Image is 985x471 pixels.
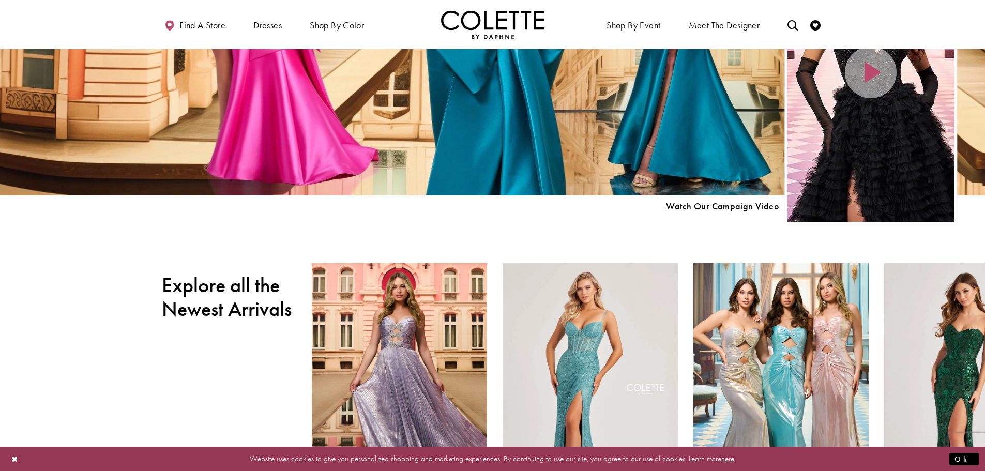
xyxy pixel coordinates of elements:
a: Check Wishlist [808,10,823,39]
span: Play Slide #15 Video [665,201,779,211]
span: Find a store [179,20,225,31]
span: Dresses [251,10,284,39]
span: Shop By Event [604,10,663,39]
button: Submit Dialog [949,452,979,465]
button: Close Dialog [6,450,24,468]
h2: Explore all the Newest Arrivals [162,274,296,321]
span: Dresses [253,20,282,31]
a: here [721,453,734,464]
span: Shop By Event [607,20,660,31]
a: Find a store [162,10,228,39]
a: Toggle search [785,10,800,39]
img: Colette by Daphne [441,10,544,39]
a: Meet the designer [686,10,763,39]
p: Website uses cookies to give you personalized shopping and marketing experiences. By continuing t... [74,452,911,466]
span: Shop by color [310,20,364,31]
span: Shop by color [307,10,367,39]
a: Visit Home Page [441,10,544,39]
span: Meet the designer [689,20,760,31]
